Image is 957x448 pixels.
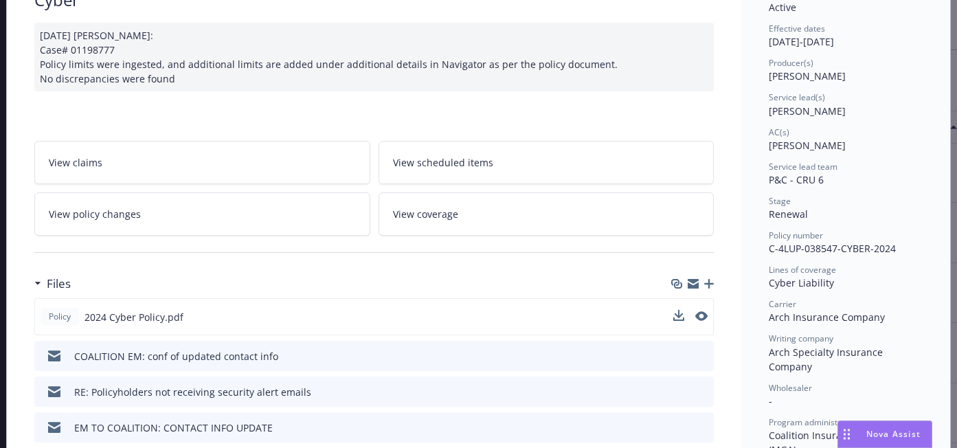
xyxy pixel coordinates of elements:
span: Lines of coverage [769,264,836,276]
button: preview file [696,421,708,435]
div: Files [34,275,71,293]
span: [PERSON_NAME] [769,139,846,152]
button: preview file [696,385,708,399]
a: View claims [34,141,370,184]
span: Active [769,1,796,14]
span: Program administrator [769,416,857,428]
button: download file [674,349,685,363]
div: COALITION EM: conf of updated contact info [74,349,278,363]
button: preview file [696,349,708,363]
span: [PERSON_NAME] [769,104,846,117]
div: EM TO COALITION: CONTACT INFO UPDATE [74,421,273,435]
button: download file [674,385,685,399]
button: preview file [695,311,708,321]
span: View policy changes [49,207,141,221]
span: 2024 Cyber Policy.pdf [85,310,183,324]
a: View policy changes [34,192,370,236]
span: Carrier [769,298,796,310]
span: Service lead team [769,161,837,172]
span: Renewal [769,208,808,221]
span: Policy number [769,229,823,241]
button: download file [674,421,685,435]
div: [DATE] - [DATE] [769,23,923,49]
span: Service lead(s) [769,91,825,103]
div: Cyber Liability [769,276,923,290]
a: View coverage [379,192,714,236]
span: - [769,394,772,407]
button: download file [673,310,684,321]
span: Writing company [769,333,833,344]
div: RE: Policyholders not receiving security alert emails [74,385,311,399]
h3: Files [47,275,71,293]
button: Nova Assist [837,421,932,448]
span: Stage [769,195,791,207]
span: Effective dates [769,23,825,34]
span: Wholesaler [769,382,812,394]
span: View scheduled items [393,155,493,170]
span: View coverage [393,207,458,221]
a: View scheduled items [379,141,714,184]
span: C-4LUP-038547-CYBER-2024 [769,242,896,255]
span: View claims [49,155,102,170]
span: Nova Assist [866,428,921,440]
span: Policy [46,311,74,323]
span: [PERSON_NAME] [769,69,846,82]
div: [DATE] [PERSON_NAME]: Case# 01198777 Policy limits were ingested, and additional limits are added... [34,23,714,91]
span: Arch Specialty Insurance Company [769,346,886,373]
div: Drag to move [838,421,855,447]
span: Arch Insurance Company [769,311,885,324]
span: AC(s) [769,126,789,138]
button: download file [673,310,684,324]
button: preview file [695,310,708,324]
span: Producer(s) [769,57,813,69]
span: P&C - CRU 6 [769,173,824,186]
